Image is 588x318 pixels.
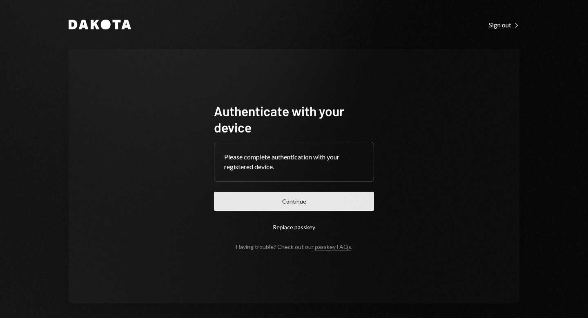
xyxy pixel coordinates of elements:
[214,192,374,211] button: Continue
[224,152,364,172] div: Please complete authentication with your registered device.
[214,217,374,237] button: Replace passkey
[236,243,352,250] div: Having trouble? Check out our .
[315,243,351,251] a: passkey FAQs
[214,103,374,135] h1: Authenticate with your device
[489,20,519,29] a: Sign out
[489,21,519,29] div: Sign out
